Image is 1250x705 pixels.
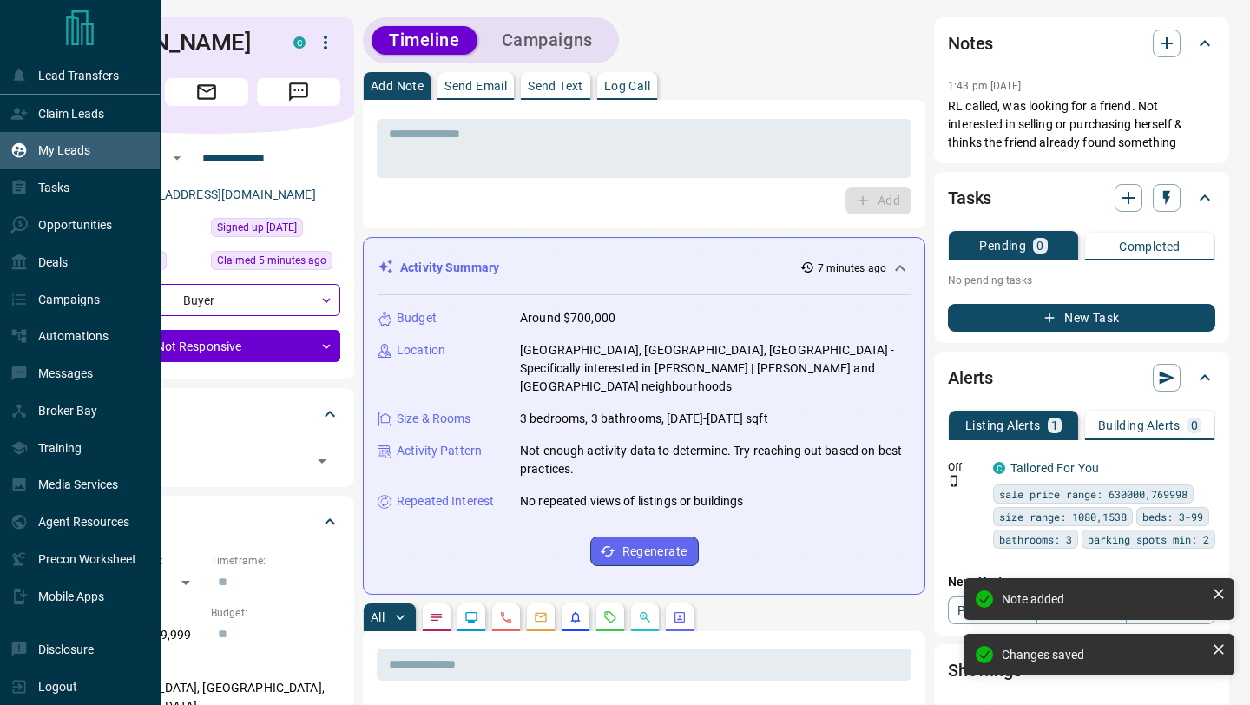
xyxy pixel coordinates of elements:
p: Listing Alerts [965,419,1041,432]
p: Size & Rooms [397,410,471,428]
p: Send Text [528,80,583,92]
span: Claimed 5 minutes ago [217,252,326,269]
div: Note added [1002,592,1205,606]
button: Timeline [372,26,477,55]
p: Completed [1119,240,1181,253]
div: Changes saved [1002,648,1205,662]
svg: Notes [430,610,444,624]
div: Activity Summary7 minutes ago [378,252,911,284]
a: Tailored For You [1010,461,1099,475]
p: 0 [1191,419,1198,432]
svg: Opportunities [638,610,652,624]
p: New Alert: [948,573,1215,591]
p: Areas Searched: [73,658,340,674]
svg: Lead Browsing Activity [464,610,478,624]
p: Not enough activity data to determine. Try reaching out based on best practices. [520,442,911,478]
span: Email [165,78,248,106]
p: Budget: [211,605,340,621]
p: Location [397,341,445,359]
div: Criteria [73,501,340,543]
button: Open [310,449,334,473]
p: 1 [1051,419,1058,432]
a: [EMAIL_ADDRESS][DOMAIN_NAME] [120,188,316,201]
svg: Calls [499,610,513,624]
div: Thu Jun 11 2020 [211,218,340,242]
p: 3 bedrooms, 3 bathrooms, [DATE]-[DATE] sqft [520,410,768,428]
p: Activity Summary [400,259,499,277]
span: Message [257,78,340,106]
button: New Task [948,304,1215,332]
span: parking spots min: 2 [1088,530,1209,548]
svg: Listing Alerts [569,610,582,624]
div: Tasks [948,177,1215,219]
h2: Tasks [948,184,991,212]
button: Open [167,148,187,168]
p: 1:43 pm [DATE] [948,80,1022,92]
div: Notes [948,23,1215,64]
h1: [PERSON_NAME] [73,29,267,56]
div: Not Responsive [73,330,340,362]
svg: Emails [534,610,548,624]
p: Timeframe: [211,553,340,569]
p: [GEOGRAPHIC_DATA], [GEOGRAPHIC_DATA], [GEOGRAPHIC_DATA] - Specifically interested in [PERSON_NAME... [520,341,911,396]
span: Signed up [DATE] [217,219,297,236]
p: No repeated views of listings or buildings [520,492,744,511]
div: Showings [948,649,1215,691]
div: Buyer [73,284,340,316]
div: Alerts [948,357,1215,399]
p: Send Email [444,80,507,92]
p: Log Call [604,80,650,92]
p: Pending [979,240,1026,252]
span: sale price range: 630000,769998 [999,485,1187,503]
button: Campaigns [484,26,610,55]
h2: Notes [948,30,993,57]
p: No pending tasks [948,267,1215,293]
p: 7 minutes ago [818,260,886,276]
p: Budget [397,309,437,327]
span: beds: 3-99 [1142,508,1203,525]
svg: Requests [603,610,617,624]
span: size range: 1080,1538 [999,508,1127,525]
svg: Push Notification Only [948,475,960,487]
h2: Showings [948,656,1022,684]
p: Building Alerts [1098,419,1181,432]
svg: Agent Actions [673,610,687,624]
div: condos.ca [993,462,1005,474]
h2: Alerts [948,364,993,392]
p: Add Note [371,80,424,92]
p: All [371,611,385,623]
div: Tue Oct 14 2025 [211,251,340,275]
p: 0 [1036,240,1043,252]
div: Tags [73,393,340,435]
div: condos.ca [293,36,306,49]
button: Regenerate [590,537,699,566]
p: Repeated Interest [397,492,494,511]
p: RL called, was looking for a friend. Not interested in selling or purchasing herself & thinks the... [948,97,1215,152]
span: bathrooms: 3 [999,530,1072,548]
p: Around $700,000 [520,309,615,327]
a: Property [948,596,1037,624]
p: Activity Pattern [397,442,482,460]
p: Off [948,459,983,475]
